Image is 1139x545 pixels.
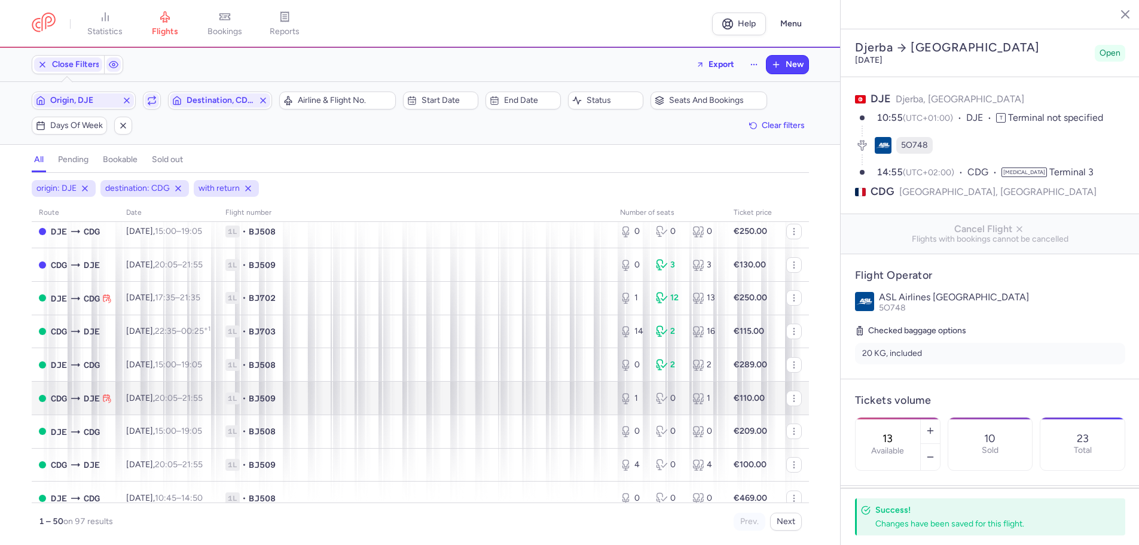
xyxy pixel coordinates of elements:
[734,326,764,336] strong: €115.00
[51,425,67,439] span: Djerba-Zarzis, Djerba, Tunisia
[39,328,46,335] span: OPEN
[692,325,719,337] div: 16
[656,359,683,371] div: 2
[84,325,100,338] span: Djerba-Zarzis, Djerba, Tunisia
[155,426,176,436] time: 15:00
[734,513,765,531] button: Prev.
[39,294,46,302] span: OPEN
[850,235,1130,244] span: Flights with bookings cannot be cancelled
[855,55,883,65] time: [DATE]
[87,26,123,37] span: statistics
[249,492,276,504] span: BJ508
[105,182,170,194] span: destination: CDG
[620,325,647,337] div: 14
[50,121,103,130] span: Days of week
[692,492,719,504] div: 0
[135,11,195,37] a: flights
[504,96,557,105] span: End date
[249,226,276,238] span: BJ508
[613,204,726,222] th: number of seats
[155,459,203,470] span: –
[180,293,200,303] time: 21:35
[734,493,767,503] strong: €469.00
[996,113,1006,123] span: T
[692,425,719,437] div: 0
[734,260,766,270] strong: €130.00
[51,292,67,305] span: Djerba-Zarzis, Djerba, Tunisia
[745,117,809,135] button: Clear filters
[1008,112,1103,123] span: Terminal not specified
[1100,47,1120,59] span: Open
[84,292,100,305] span: Charles De Gaulle, Paris, France
[249,459,276,471] span: BJ509
[126,260,203,270] span: [DATE],
[242,392,246,404] span: •
[126,426,202,436] span: [DATE],
[249,292,276,304] span: BJ702
[155,326,176,336] time: 22:35
[587,96,639,105] span: Status
[242,325,246,337] span: •
[39,516,63,526] strong: 1 – 50
[155,326,210,336] span: –
[84,358,100,372] span: Charles De Gaulle, Paris, France
[669,96,763,105] span: Seats and bookings
[855,40,1090,55] h2: Djerba [GEOGRAPHIC_DATA]
[242,292,246,304] span: •
[620,226,647,238] div: 0
[242,359,246,371] span: •
[871,184,894,199] span: CDG
[155,293,175,303] time: 17:35
[656,226,683,238] div: 0
[155,293,200,303] span: –
[871,92,891,105] span: DJE
[255,11,314,37] a: reports
[225,292,240,304] span: 1L
[155,426,202,436] span: –
[51,358,67,372] span: Djerba-Zarzis, Djerba, Tunisia
[155,260,178,270] time: 20:05
[620,425,647,437] div: 0
[155,226,176,236] time: 15:00
[207,26,242,37] span: bookings
[225,359,240,371] span: 1L
[39,228,46,235] span: CLOSED
[187,96,254,105] span: Destination, CDG
[249,425,276,437] span: BJ508
[51,458,67,471] span: Charles De Gaulle, Paris, France
[422,96,474,105] span: Start date
[242,259,246,271] span: •
[967,166,1001,179] span: CDG
[875,518,1099,529] div: Changes have been saved for this flight.
[620,492,647,504] div: 0
[712,13,766,35] a: Help
[855,394,1125,407] h4: Tickets volume
[879,292,1125,303] p: ASL Airlines [GEOGRAPHIC_DATA]
[199,182,240,194] span: with return
[692,292,719,304] div: 13
[855,343,1125,364] li: 20 KG, included
[126,360,202,370] span: [DATE],
[242,425,246,437] span: •
[896,93,1024,105] span: Djerba, [GEOGRAPHIC_DATA]
[242,492,246,504] span: •
[692,259,719,271] div: 3
[182,393,203,403] time: 21:55
[656,492,683,504] div: 0
[84,492,100,505] span: Charles De Gaulle, Paris, France
[126,459,203,470] span: [DATE],
[734,293,767,303] strong: €250.00
[126,393,203,403] span: [DATE],
[155,493,176,503] time: 10:45
[403,92,478,109] button: Start date
[688,55,742,74] button: Export
[51,258,67,272] span: Charles De Gaulle, Paris, France
[298,96,392,105] span: Airline & Flight No.
[103,154,138,165] h4: bookable
[656,259,683,271] div: 3
[51,392,67,405] span: Charles De Gaulle, Paris, France
[620,259,647,271] div: 0
[270,26,300,37] span: reports
[651,92,767,109] button: Seats and bookings
[786,60,804,69] span: New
